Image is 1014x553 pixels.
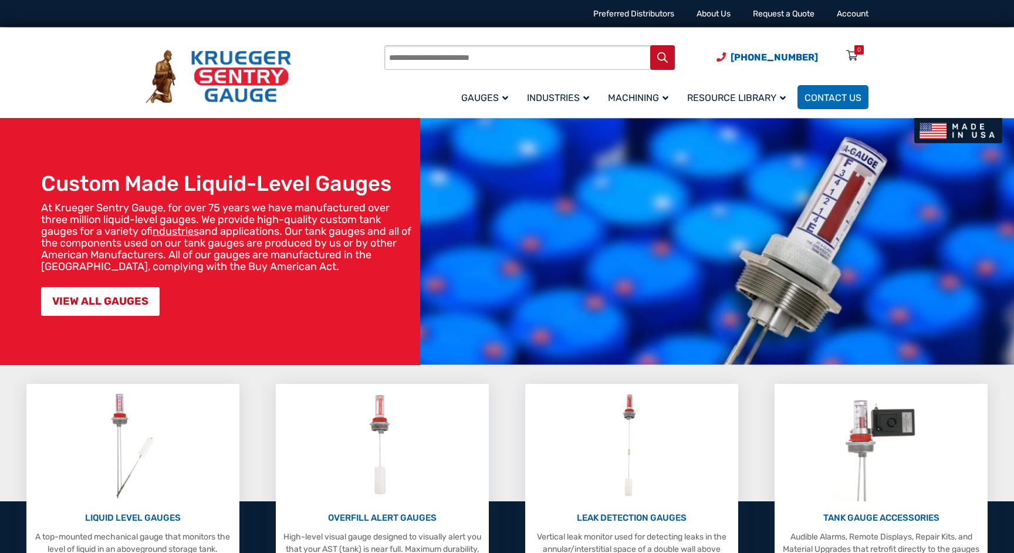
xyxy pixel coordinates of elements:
[697,9,731,19] a: About Us
[461,92,508,103] span: Gauges
[41,171,414,196] h1: Custom Made Liquid-Level Gauges
[609,390,655,501] img: Leak Detection Gauges
[608,92,668,103] span: Machining
[32,511,234,525] p: LIQUID LEVEL GAUGES
[731,52,818,63] span: [PHONE_NUMBER]
[356,390,408,501] img: Overfill Alert Gauges
[531,511,732,525] p: LEAK DETECTION GAUGES
[687,92,786,103] span: Resource Library
[102,390,164,501] img: Liquid Level Gauges
[527,92,589,103] span: Industries
[454,83,520,111] a: Gauges
[41,202,414,272] p: At Krueger Sentry Gauge, for over 75 years we have manufactured over three million liquid-level g...
[834,390,928,501] img: Tank Gauge Accessories
[420,118,1014,365] img: bg_hero_bannerksentry
[797,85,868,109] a: Contact Us
[146,50,291,104] img: Krueger Sentry Gauge
[753,9,814,19] a: Request a Quote
[716,50,818,65] a: Phone Number (920) 434-8860
[153,225,199,238] a: industries
[837,9,868,19] a: Account
[680,83,797,111] a: Resource Library
[282,511,483,525] p: OVERFILL ALERT GAUGES
[805,92,861,103] span: Contact Us
[41,287,160,316] a: VIEW ALL GAUGES
[857,45,861,55] div: 0
[601,83,680,111] a: Machining
[914,118,1002,143] img: Made In USA
[593,9,674,19] a: Preferred Distributors
[780,511,982,525] p: TANK GAUGE ACCESSORIES
[520,83,601,111] a: Industries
